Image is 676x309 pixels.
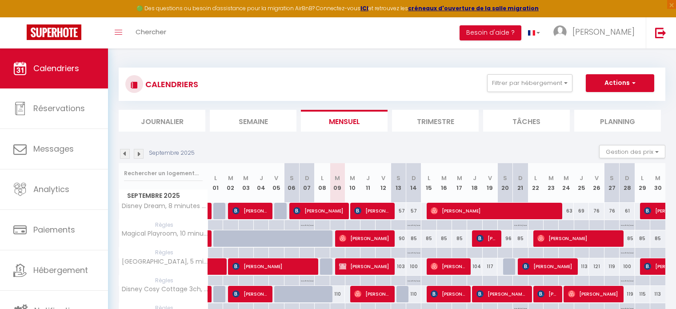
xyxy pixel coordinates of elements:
[589,203,604,219] div: 76
[391,163,406,203] th: 13
[339,258,389,275] span: [PERSON_NAME]
[293,202,344,219] span: [PERSON_NAME]
[27,24,81,40] img: Super Booking
[522,258,572,275] span: [PERSON_NAME]
[391,230,406,247] div: 90
[120,286,209,293] span: Disney Cosy Cottage 3ch, 2 sdb, 5 min. [GEOGRAPHIC_DATA]!
[604,258,620,275] div: 119
[330,163,345,203] th: 09
[488,174,492,182] abbr: V
[33,224,75,235] span: Paiements
[537,230,618,247] span: [PERSON_NAME]
[574,110,661,132] li: Planning
[119,248,208,257] span: Règles
[33,265,88,276] span: Hébergement
[381,174,385,182] abbr: V
[120,258,209,265] span: [GEOGRAPHIC_DATA], 5 minutes Disneyland!
[586,74,654,92] button: Actions
[354,202,389,219] span: [PERSON_NAME]
[119,110,205,132] li: Journalier
[208,163,223,203] th: 01
[580,174,583,182] abbr: J
[354,285,389,302] span: [PERSON_NAME]
[136,27,166,36] span: Chercher
[120,203,209,209] span: Disney Dream, 8 minutes Disneyland [GEOGRAPHIC_DATA]!
[232,285,268,302] span: [PERSON_NAME]
[482,163,497,203] th: 19
[301,276,313,284] p: No ch in/out
[33,63,79,74] span: Calendriers
[476,285,527,302] span: [PERSON_NAME] [PERSON_NAME]
[33,184,69,195] span: Analytics
[406,163,421,203] th: 14
[436,230,452,247] div: 85
[528,163,543,203] th: 22
[290,174,294,182] abbr: S
[559,163,574,203] th: 24
[572,26,635,37] span: [PERSON_NAME]
[620,286,635,302] div: 119
[589,258,604,275] div: 121
[408,220,420,229] p: No ch in/out
[321,174,324,182] abbr: L
[620,203,635,219] div: 61
[641,174,644,182] abbr: L
[223,163,238,203] th: 02
[621,220,633,229] p: No ch in/out
[513,230,528,247] div: 85
[301,220,313,229] p: No ch in/out
[625,174,629,182] abbr: D
[345,163,360,203] th: 10
[518,174,523,182] abbr: D
[366,174,370,182] abbr: J
[315,163,330,203] th: 08
[604,163,620,203] th: 27
[650,286,665,302] div: 113
[610,174,614,182] abbr: S
[391,258,406,275] div: 103
[467,163,482,203] th: 18
[274,174,278,182] abbr: V
[574,258,589,275] div: 113
[436,163,452,203] th: 16
[589,163,604,203] th: 26
[537,285,557,302] span: [PERSON_NAME] [PERSON_NAME]
[620,163,635,203] th: 28
[119,189,208,202] span: Septembre 2025
[574,163,589,203] th: 25
[497,163,512,203] th: 20
[620,230,635,247] div: 85
[473,174,476,182] abbr: J
[421,163,436,203] th: 15
[119,276,208,285] span: Règles
[376,163,391,203] th: 12
[149,149,195,157] p: Septembre 2025
[574,203,589,219] div: 69
[604,203,620,219] div: 76
[599,145,665,158] button: Gestion des prix
[431,258,466,275] span: [PERSON_NAME]
[497,230,512,247] div: 96
[335,174,340,182] abbr: M
[228,174,233,182] abbr: M
[232,258,313,275] span: [PERSON_NAME]
[360,163,376,203] th: 11
[412,174,416,182] abbr: D
[547,17,646,48] a: ... [PERSON_NAME]
[360,4,368,12] strong: ICI
[350,174,355,182] abbr: M
[391,203,406,219] div: 57
[564,174,569,182] abbr: M
[482,258,497,275] div: 117
[339,230,389,247] span: [PERSON_NAME]
[650,230,665,247] div: 85
[408,4,539,12] strong: créneaux d'ouverture de la salle migration
[621,248,633,256] p: No ch in/out
[514,220,527,229] p: No ch in/out
[260,174,263,182] abbr: J
[210,110,296,132] li: Semaine
[620,258,635,275] div: 100
[460,25,521,40] button: Besoin d'aide ?
[119,220,208,230] span: Règles
[441,174,447,182] abbr: M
